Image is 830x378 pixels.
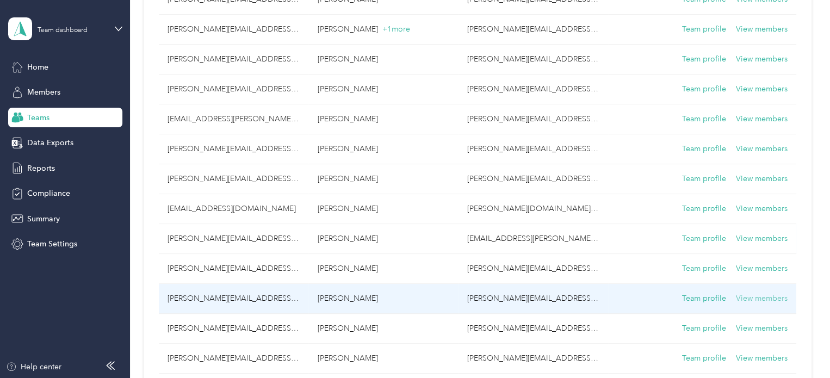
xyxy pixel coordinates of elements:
[159,104,309,134] td: mark.phillips@optioncare.com
[159,15,309,45] td: douglas.chang@optioncare.com
[27,61,48,73] span: Home
[736,263,788,275] button: View members
[159,164,309,194] td: patricia.igarashi@optioncare.com
[27,213,60,225] span: Summary
[317,53,450,65] p: [PERSON_NAME]
[682,23,726,35] button: Team profile
[159,75,309,104] td: diana.chavez@optioncare.com
[459,224,609,254] td: mark.phillips@optioncare.com
[736,173,788,185] button: View members
[382,24,410,34] span: + 1 more
[317,113,450,125] p: [PERSON_NAME]
[736,83,788,95] button: View members
[317,233,450,245] p: [PERSON_NAME]
[459,45,609,75] td: luis.tapia@optioncare.com
[6,361,61,373] button: Help center
[38,27,88,34] div: Team dashboard
[682,263,726,275] button: Team profile
[317,293,450,305] p: [PERSON_NAME]
[159,254,309,284] td: cody.galbraith@optioncare.com
[27,137,73,148] span: Data Exports
[459,284,609,314] td: lucianna.cianciulli@optioncare.com
[317,83,450,95] p: [PERSON_NAME]
[459,194,609,224] td: lizbeth.sharp@optioncare.com
[159,314,309,344] td: derek.eskew@optioncare.com
[27,86,60,98] span: Members
[736,352,788,364] button: View members
[459,104,609,134] td: douglas.chang@optioncare.com
[682,83,726,95] button: Team profile
[459,164,609,194] td: douglas.chang@optioncare.com
[159,45,309,75] td: elizabeth.buenrostro@optioncare.com
[682,323,726,334] button: Team profile
[159,344,309,374] td: robert.swart@optioncare.com
[159,284,309,314] td: ryan.walters@optioncare.com
[317,323,450,334] p: [PERSON_NAME]
[682,293,726,305] button: Team profile
[682,352,726,364] button: Team profile
[769,317,830,378] iframe: Everlance-gr Chat Button Frame
[682,173,726,185] button: Team profile
[736,23,788,35] button: View members
[736,113,788,125] button: View members
[27,163,55,174] span: Reports
[459,134,609,164] td: melissa.westman@optioncare.com
[682,113,726,125] button: Team profile
[682,53,726,65] button: Team profile
[317,203,450,215] p: [PERSON_NAME]
[736,233,788,245] button: View members
[159,134,309,164] td: brandon.hoekema@optioncare.com
[159,224,309,254] td: christine.gibbons@optioncare.com
[317,263,450,275] p: [PERSON_NAME]
[459,344,609,374] td: douglas.chang@optioncare.com
[736,323,788,334] button: View members
[459,75,609,104] td: derek.eskew@optioncare.com
[459,15,609,45] td: luke.whitworth@optioncare.com
[736,203,788,215] button: View members
[682,233,726,245] button: Team profile
[317,23,450,35] p: [PERSON_NAME]
[27,112,49,123] span: Teams
[682,143,726,155] button: Team profile
[317,352,450,364] p: [PERSON_NAME]
[736,293,788,305] button: View members
[459,254,609,284] td: melissa.westman@optioncare.com
[682,203,726,215] button: Team profile
[736,143,788,155] button: View members
[317,173,450,185] p: [PERSON_NAME]
[459,314,609,344] td: douglas.chang@optioncare.com
[27,188,70,199] span: Compliance
[317,143,450,155] p: [PERSON_NAME]
[159,194,309,224] td: alyssa.ongjoco@optioncare.com
[736,53,788,65] button: View members
[27,238,77,250] span: Team Settings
